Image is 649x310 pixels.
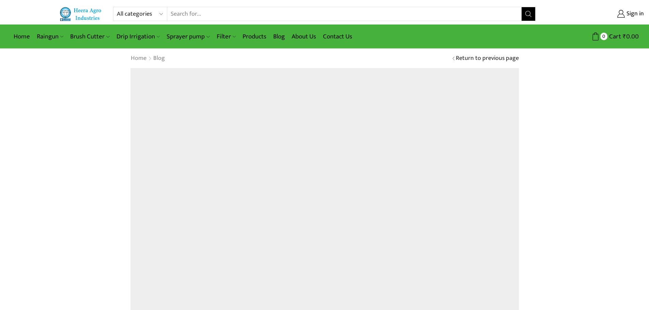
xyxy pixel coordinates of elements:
[213,29,239,45] a: Filter
[546,8,644,20] a: Sign in
[600,33,607,40] span: 0
[522,7,535,21] button: Search button
[623,31,639,42] bdi: 0.00
[33,29,67,45] a: Raingun
[163,29,213,45] a: Sprayer pump
[456,54,519,63] a: Return to previous page
[542,30,639,43] a: 0 Cart ₹0.00
[270,29,288,45] a: Blog
[153,54,165,63] a: Blog
[130,54,147,63] a: Home
[167,7,522,21] input: Search for...
[10,29,33,45] a: Home
[607,32,621,41] span: Cart
[623,31,626,42] span: ₹
[113,29,163,45] a: Drip Irrigation
[625,10,644,18] span: Sign in
[320,29,356,45] a: Contact Us
[239,29,270,45] a: Products
[67,29,113,45] a: Brush Cutter
[288,29,320,45] a: About Us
